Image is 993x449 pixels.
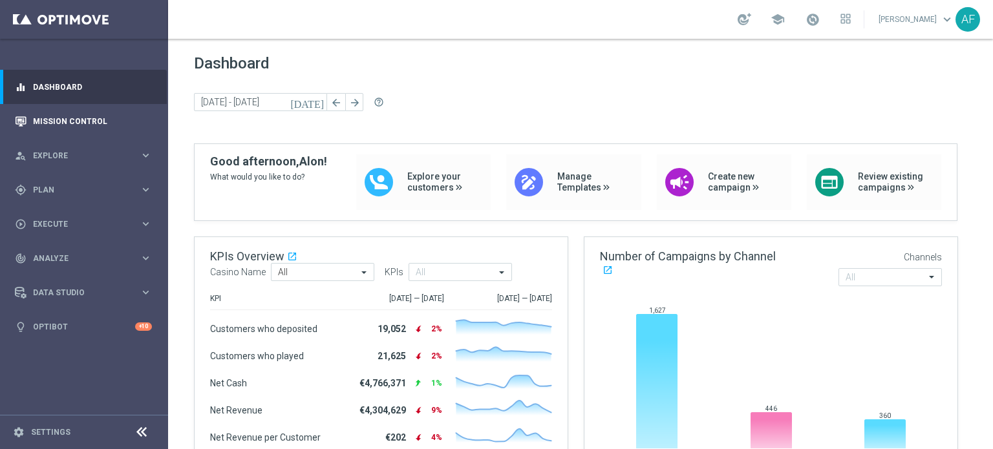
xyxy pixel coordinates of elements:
[956,7,980,32] div: AF
[33,289,140,297] span: Data Studio
[33,152,140,160] span: Explore
[31,428,70,436] a: Settings
[33,70,152,104] a: Dashboard
[14,219,153,229] button: play_circle_outline Execute keyboard_arrow_right
[15,81,27,93] i: equalizer
[15,150,27,162] i: person_search
[15,309,152,344] div: Optibot
[140,252,152,264] i: keyboard_arrow_right
[15,218,140,230] div: Execute
[15,184,27,196] i: gps_fixed
[140,149,152,162] i: keyboard_arrow_right
[33,309,135,344] a: Optibot
[15,150,140,162] div: Explore
[771,12,785,26] span: school
[13,426,25,438] i: settings
[140,286,152,298] i: keyboard_arrow_right
[15,104,152,138] div: Mission Control
[14,253,153,264] button: track_changes Analyze keyboard_arrow_right
[877,10,956,29] a: [PERSON_NAME]keyboard_arrow_down
[14,322,153,332] button: lightbulb Optibot +10
[14,82,153,92] button: equalizer Dashboard
[15,253,27,264] i: track_changes
[15,218,27,230] i: play_circle_outline
[15,184,140,196] div: Plan
[140,183,152,196] i: keyboard_arrow_right
[33,220,140,228] span: Execute
[33,104,152,138] a: Mission Control
[15,70,152,104] div: Dashboard
[14,116,153,127] button: Mission Control
[14,185,153,195] button: gps_fixed Plan keyboard_arrow_right
[140,218,152,230] i: keyboard_arrow_right
[33,255,140,262] span: Analyze
[135,322,152,331] div: +10
[15,253,140,264] div: Analyze
[14,287,153,298] button: Data Studio keyboard_arrow_right
[33,186,140,194] span: Plan
[14,151,153,161] button: person_search Explore keyboard_arrow_right
[940,12,954,26] span: keyboard_arrow_down
[15,287,140,298] div: Data Studio
[15,321,27,333] i: lightbulb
